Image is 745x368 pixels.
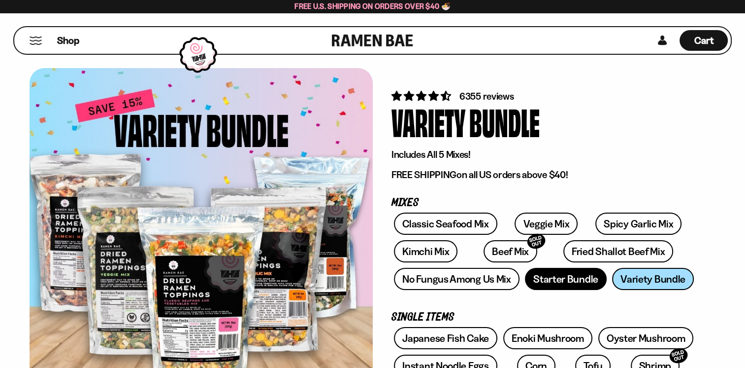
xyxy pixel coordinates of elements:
[29,37,42,45] button: Mobile Menu Trigger
[394,240,457,262] a: Kimchi Mix
[391,169,456,181] strong: FREE SHIPPING
[57,30,79,51] a: Shop
[391,313,697,322] p: Single Items
[459,90,514,102] span: 6355 reviews
[515,213,578,235] a: Veggie Mix
[680,27,728,54] a: Cart
[668,346,689,366] div: SOLD OUT
[469,103,540,140] div: Bundle
[503,327,592,349] a: Enoki Mushroom
[391,103,465,140] div: Variety
[598,327,694,349] a: Oyster Mushroom
[394,327,497,349] a: Japanese Fish Cake
[394,268,519,290] a: No Fungus Among Us Mix
[563,240,673,262] a: Fried Shallot Beef Mix
[391,90,453,102] span: 4.63 stars
[391,198,697,208] p: Mixes
[694,35,713,46] span: Cart
[294,1,451,11] span: Free U.S. Shipping on Orders over $40 🍜
[391,148,697,161] p: Includes All 5 Mixes!
[484,240,537,262] a: Beef MixSOLD OUT
[391,169,697,181] p: on all US orders above $40!
[525,232,547,251] div: SOLD OUT
[394,213,497,235] a: Classic Seafood Mix
[595,213,681,235] a: Spicy Garlic Mix
[57,34,79,47] span: Shop
[525,268,607,290] a: Starter Bundle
